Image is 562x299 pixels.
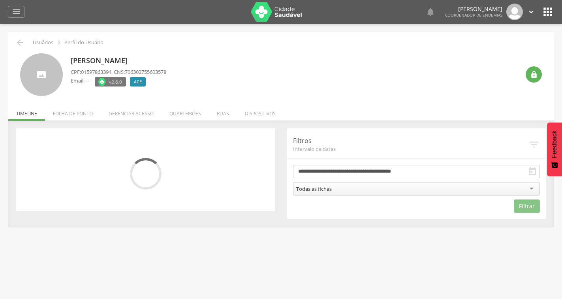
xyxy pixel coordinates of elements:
[426,4,435,20] a: 
[109,78,122,86] span: v2.6.0
[547,122,562,176] button: Feedback - Mostrar pesquisa
[71,68,166,76] p: CPF: , CNS:
[134,79,142,85] span: ACE
[514,199,540,213] button: Filtrar
[33,39,53,46] p: Usuários
[45,102,101,121] li: Folha de ponto
[541,6,554,18] i: 
[551,130,558,158] span: Feedback
[64,39,103,46] p: Perfil do Usuário
[71,56,166,66] p: [PERSON_NAME]
[8,6,24,18] a: 
[530,71,538,79] i: 
[95,77,126,87] label: Versão do aplicativo
[445,6,502,12] p: [PERSON_NAME]
[237,102,284,121] li: Dispositivos
[293,145,528,152] span: Intervalo de datas
[528,167,537,176] i: 
[527,8,536,16] i: 
[162,102,209,121] li: Quarteirões
[426,7,435,17] i: 
[209,102,237,121] li: Ruas
[101,102,162,121] li: Gerenciar acesso
[125,68,166,75] span: 706302755603578
[527,4,536,20] a: 
[526,66,542,83] div: Resetar senha
[71,77,89,85] p: Email: --
[15,38,25,47] i: Voltar
[528,139,540,150] i: 
[55,38,63,47] i: 
[445,12,502,18] span: Coordenador de Endemias
[293,136,528,145] p: Filtros
[296,185,332,192] div: Todas as fichas
[11,7,21,17] i: 
[81,68,111,75] span: 01597863394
